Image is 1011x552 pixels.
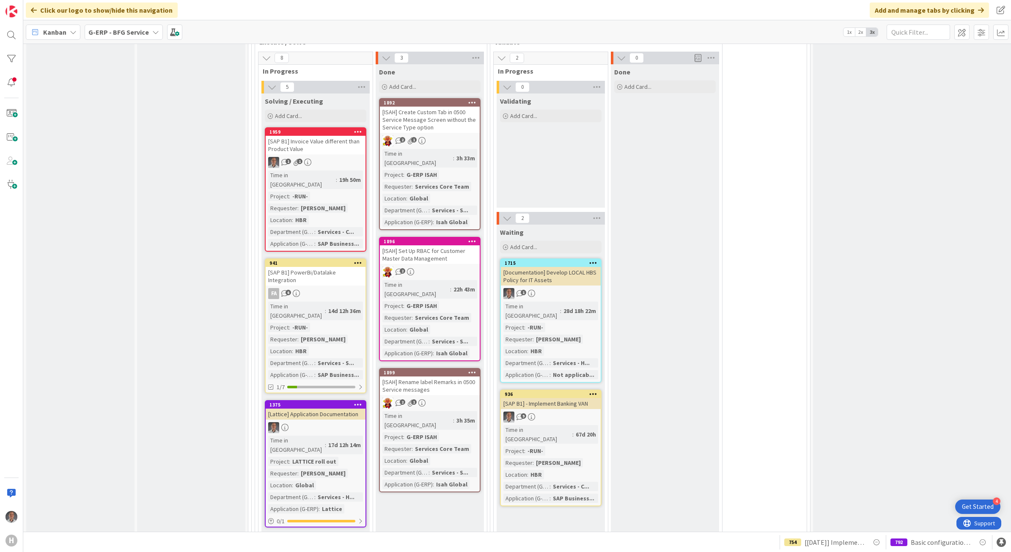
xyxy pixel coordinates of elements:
div: Department (G-ERP) [382,206,429,215]
span: : [289,192,290,201]
span: : [314,239,316,248]
div: [PERSON_NAME] [299,469,348,478]
span: Add Card... [510,112,537,120]
span: : [412,444,413,453]
div: Time in [GEOGRAPHIC_DATA] [382,280,450,299]
div: 1375[Lattice] Application Documentation [266,401,365,420]
div: 28d 18h 22m [561,306,598,316]
span: : [325,440,326,450]
div: 22h 43m [451,285,477,294]
div: Global [407,325,430,334]
div: Project [503,323,524,332]
a: 1715[Documentation] Develop LOCAL HBS Policy for IT AssetsPSTime in [GEOGRAPHIC_DATA]:28d 18h 22m... [500,258,602,383]
div: [Documentation] Develop LOCAL HBS Policy for IT Assets [501,267,601,286]
span: : [289,457,290,466]
div: Time in [GEOGRAPHIC_DATA] [503,425,572,444]
span: : [450,285,451,294]
span: : [314,358,316,368]
div: 936[SAP B1] - Implement Banking VAN [501,390,601,409]
span: : [325,306,326,316]
div: G-ERP ISAH [404,432,439,442]
div: Department (G-ERP) [382,337,429,346]
div: Project [268,192,289,201]
div: Department (G-ERP) [268,492,314,502]
span: : [429,206,430,215]
span: 6 [286,290,291,295]
img: PS [268,157,279,168]
span: 3x [866,28,878,36]
div: 17d 12h 14m [326,440,363,450]
div: Time in [GEOGRAPHIC_DATA] [268,302,325,320]
div: 1892 [380,99,480,107]
div: Application (G-ERP) [268,239,314,248]
div: Services - S... [316,358,356,368]
div: Project [268,323,289,332]
div: Requester [268,335,297,344]
span: 2x [855,28,866,36]
div: 4 [993,497,1000,505]
img: PS [5,511,17,523]
span: : [314,370,316,379]
div: -RUN- [290,323,310,332]
div: Global [293,481,316,490]
div: Time in [GEOGRAPHIC_DATA] [503,302,560,320]
span: : [453,154,454,163]
div: 1375 [266,401,365,409]
span: : [524,323,525,332]
div: Location [268,346,292,356]
img: PS [268,422,279,433]
div: 1959 [269,129,365,135]
div: 1899 [380,369,480,376]
div: Services - C... [551,482,591,491]
div: Services - H... [551,358,592,368]
div: -RUN- [525,323,545,332]
div: [PERSON_NAME] [299,203,348,213]
span: : [533,458,534,467]
span: : [292,481,293,490]
div: Add and manage tabs by clicking [870,3,989,18]
span: Waiting [500,228,524,236]
div: Requester [503,458,533,467]
span: : [433,349,434,358]
span: : [403,301,404,310]
div: Not applicab... [551,370,596,379]
div: Department (G-ERP) [503,358,549,368]
div: Project [503,446,524,456]
div: Department (G-ERP) [503,482,549,491]
div: Application (G-ERP) [382,480,433,489]
div: 1896[ISAH] Set Up RBAC for Customer Master Data Management [380,238,480,264]
div: Project [382,432,403,442]
div: Time in [GEOGRAPHIC_DATA] [268,170,336,189]
span: 2 [515,213,530,223]
span: : [527,346,528,356]
div: Location [503,470,527,479]
div: Time in [GEOGRAPHIC_DATA] [382,411,453,430]
div: PS [501,412,601,423]
span: : [406,456,407,465]
span: : [297,335,299,344]
div: Project [382,301,403,310]
div: 1959[SAP B1] Invoice Value different than Product Value [266,128,365,154]
span: : [319,504,320,514]
span: 2 [400,137,405,143]
div: 1375 [269,402,365,408]
span: : [429,468,430,477]
div: 1715[Documentation] Develop LOCAL HBS Policy for IT Assets [501,259,601,286]
span: 1x [843,28,855,36]
span: : [289,323,290,332]
span: : [336,175,337,184]
div: 941 [269,260,365,266]
div: Services - S... [430,206,470,215]
span: : [403,432,404,442]
div: Isah Global [434,217,470,227]
span: : [292,346,293,356]
span: Done [379,68,395,76]
div: H [5,535,17,547]
a: 936[SAP B1] - Implement Banking VANPSTime in [GEOGRAPHIC_DATA]:67d 20hProject:-RUN-Requester:[PER... [500,390,602,506]
div: Services Core Team [413,444,471,453]
div: Isah Global [434,349,470,358]
span: : [549,494,551,503]
div: 1892[ISAH] Create Custom Tab in 0500 Service Message Screen without the Service Type option [380,99,480,133]
span: : [406,325,407,334]
div: Global [407,456,430,465]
